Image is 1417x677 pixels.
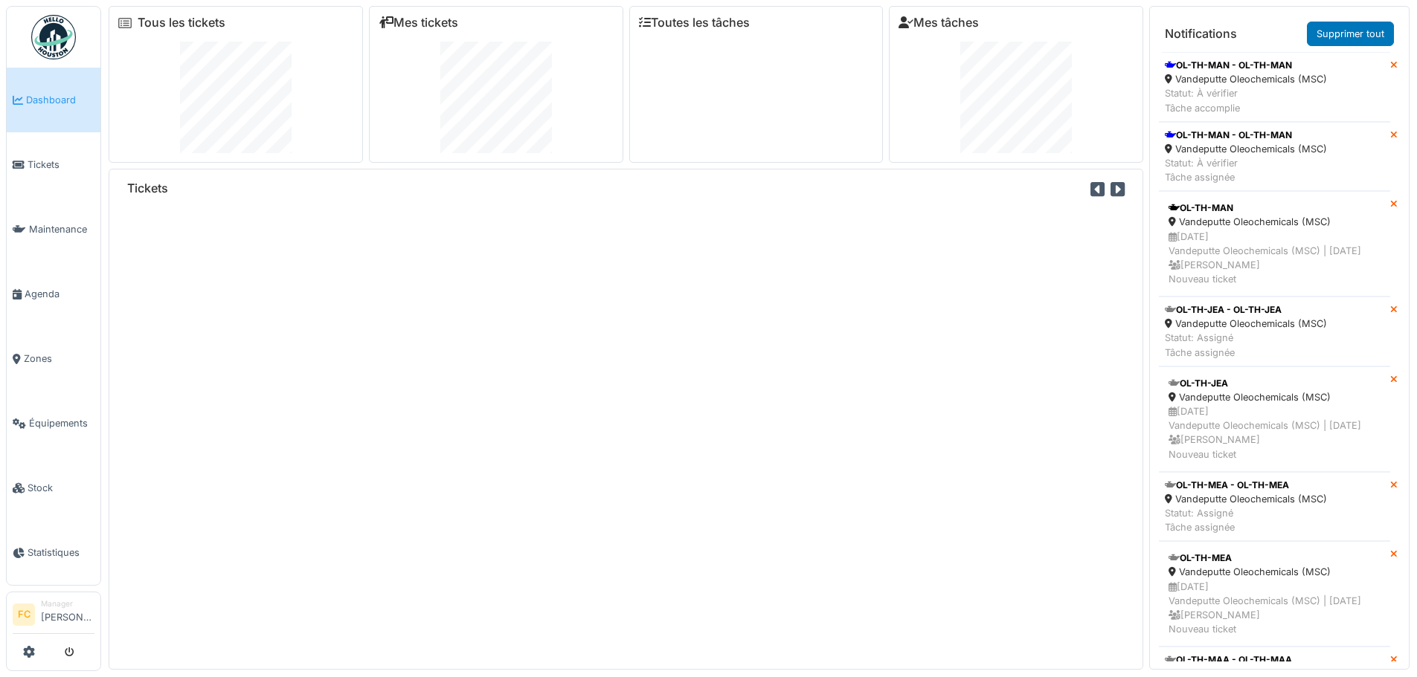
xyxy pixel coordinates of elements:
div: OL-TH-MAA - OL-TH-MAA [1165,653,1327,667]
div: Vandeputte Oleochemicals (MSC) [1169,390,1381,404]
a: OL-TH-JEA Vandeputte Oleochemicals (MSC) [DATE]Vandeputte Oleochemicals (MSC) | [DATE] [PERSON_NA... [1159,366,1390,472]
div: OL-TH-JEA - OL-TH-JEA [1165,303,1327,317]
span: Équipements [29,416,94,430]
a: OL-TH-MEA Vandeputte Oleochemicals (MSC) [DATE]Vandeputte Oleochemicals (MSC) | [DATE] [PERSON_NA... [1159,541,1390,647]
div: Vandeputte Oleochemicals (MSC) [1165,317,1327,331]
span: Tickets [28,158,94,172]
div: [DATE] Vandeputte Oleochemicals (MSC) | [DATE] [PERSON_NAME] Nouveau ticket [1169,230,1381,287]
div: OL-TH-MEA [1169,551,1381,565]
a: Statistiques [7,520,100,585]
a: Équipements [7,391,100,456]
a: Toutes les tâches [639,16,750,30]
a: Mes tâches [899,16,979,30]
a: Dashboard [7,68,100,132]
div: OL-TH-MAN - OL-TH-MAN [1165,129,1327,142]
a: Maintenance [7,197,100,262]
a: OL-TH-MEA - OL-TH-MEA Vandeputte Oleochemicals (MSC) Statut: AssignéTâche assignée [1159,472,1390,542]
a: Agenda [7,262,100,326]
a: Stock [7,456,100,520]
h6: Tickets [127,181,168,195]
div: Statut: Assigné Tâche assignée [1165,331,1327,359]
div: Vandeputte Oleochemicals (MSC) [1169,215,1381,229]
div: Statut: À vérifier Tâche accomplie [1165,86,1327,114]
a: Zones [7,326,100,391]
a: Mes tickets [379,16,458,30]
div: Vandeputte Oleochemicals (MSC) [1169,565,1381,579]
span: Dashboard [26,93,94,107]
div: OL-TH-MAN - OL-TH-MAN [1165,59,1327,72]
a: OL-TH-MAN - OL-TH-MAN Vandeputte Oleochemicals (MSC) Statut: À vérifierTâche assignée [1159,122,1390,192]
div: OL-TH-MAN [1169,201,1381,215]
div: Vandeputte Oleochemicals (MSC) [1165,142,1327,156]
span: Stock [28,481,94,495]
div: Vandeputte Oleochemicals (MSC) [1165,72,1327,86]
img: Badge_color-CXgf-gQk.svg [31,15,76,59]
h6: Notifications [1165,27,1237,41]
li: [PERSON_NAME] [41,598,94,630]
div: Statut: Assigné Tâche assignée [1165,506,1327,534]
span: Maintenance [29,222,94,236]
div: [DATE] Vandeputte Oleochemicals (MSC) | [DATE] [PERSON_NAME] Nouveau ticket [1169,580,1381,637]
span: Agenda [25,287,94,301]
div: [DATE] Vandeputte Oleochemicals (MSC) | [DATE] [PERSON_NAME] Nouveau ticket [1169,404,1381,461]
a: OL-TH-MAN Vandeputte Oleochemicals (MSC) [DATE]Vandeputte Oleochemicals (MSC) | [DATE] [PERSON_NA... [1159,191,1390,297]
div: Manager [41,598,94,609]
li: FC [13,603,35,626]
div: Statut: À vérifier Tâche assignée [1165,156,1327,184]
span: Zones [24,352,94,366]
a: FC Manager[PERSON_NAME] [13,598,94,634]
div: Vandeputte Oleochemicals (MSC) [1165,492,1327,506]
div: OL-TH-MEA - OL-TH-MEA [1165,479,1327,492]
a: Tickets [7,132,100,197]
div: OL-TH-JEA [1169,377,1381,390]
a: OL-TH-JEA - OL-TH-JEA Vandeputte Oleochemicals (MSC) Statut: AssignéTâche assignée [1159,297,1390,366]
a: Tous les tickets [138,16,225,30]
span: Statistiques [28,545,94,560]
a: Supprimer tout [1307,22,1394,46]
a: OL-TH-MAN - OL-TH-MAN Vandeputte Oleochemicals (MSC) Statut: À vérifierTâche accomplie [1159,52,1390,122]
